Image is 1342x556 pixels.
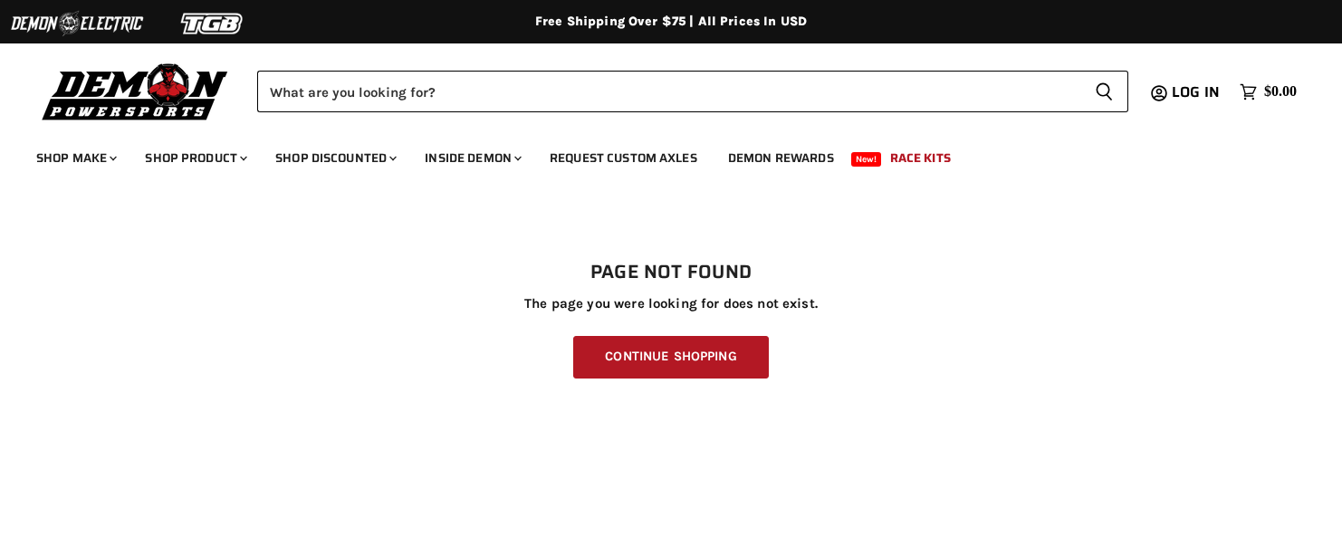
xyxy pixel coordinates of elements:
a: Log in [1164,84,1231,101]
span: New! [851,152,882,167]
a: Shop Make [23,139,128,177]
span: $0.00 [1264,83,1297,101]
form: Product [257,71,1128,112]
a: Race Kits [877,139,964,177]
p: The page you were looking for does not exist. [36,296,1306,312]
a: Request Custom Axles [536,139,711,177]
a: Demon Rewards [714,139,848,177]
input: Search [257,71,1080,112]
a: Shop Discounted [262,139,407,177]
h1: Page not found [36,262,1306,283]
a: Inside Demon [411,139,532,177]
a: $0.00 [1231,79,1306,105]
img: Demon Powersports [36,59,235,123]
button: Search [1080,71,1128,112]
ul: Main menu [23,132,1292,177]
a: Shop Product [131,139,258,177]
img: TGB Logo 2 [145,6,281,41]
span: Log in [1172,81,1220,103]
a: Continue Shopping [573,336,768,379]
img: Demon Electric Logo 2 [9,6,145,41]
